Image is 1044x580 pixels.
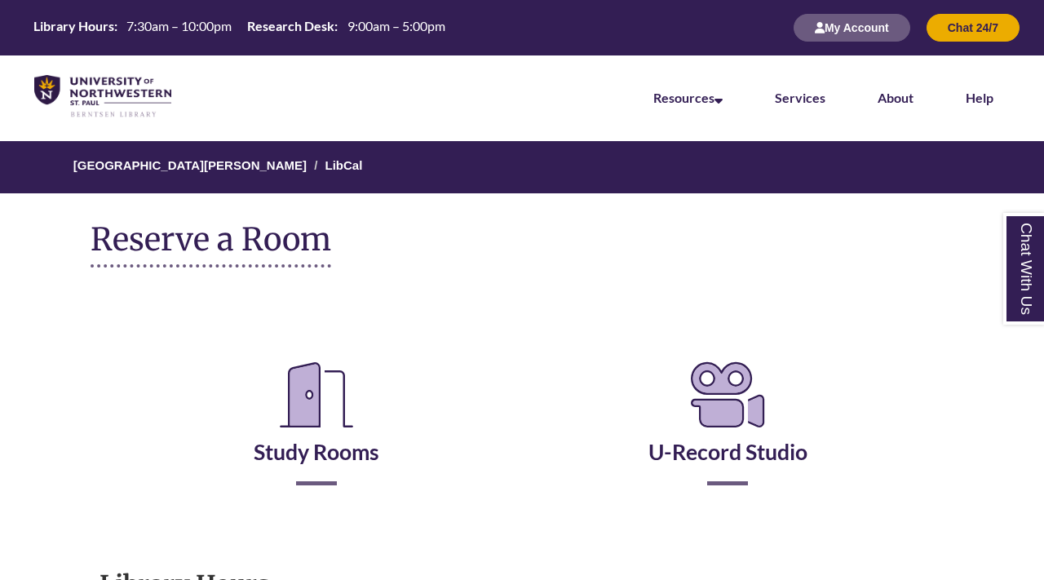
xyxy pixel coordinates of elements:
th: Research Desk: [241,17,340,35]
a: Help [966,90,993,105]
table: Hours Today [27,17,451,37]
button: My Account [794,14,910,42]
a: [GEOGRAPHIC_DATA][PERSON_NAME] [73,158,307,172]
a: My Account [794,20,910,34]
img: UNWSP Library Logo [34,75,171,118]
h1: Reserve a Room [91,222,331,268]
a: Resources [653,90,723,105]
a: Study Rooms [254,398,379,465]
a: Hours Today [27,17,451,38]
a: U-Record Studio [648,398,807,465]
a: Chat 24/7 [927,20,1020,34]
a: Services [775,90,825,105]
span: 9:00am – 5:00pm [347,18,445,33]
nav: Breadcrumb [91,141,953,193]
button: Chat 24/7 [927,14,1020,42]
div: Reserve a Room [91,308,953,534]
a: About [878,90,913,105]
span: 7:30am – 10:00pm [126,18,232,33]
a: LibCal [325,158,362,172]
th: Library Hours: [27,17,120,35]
